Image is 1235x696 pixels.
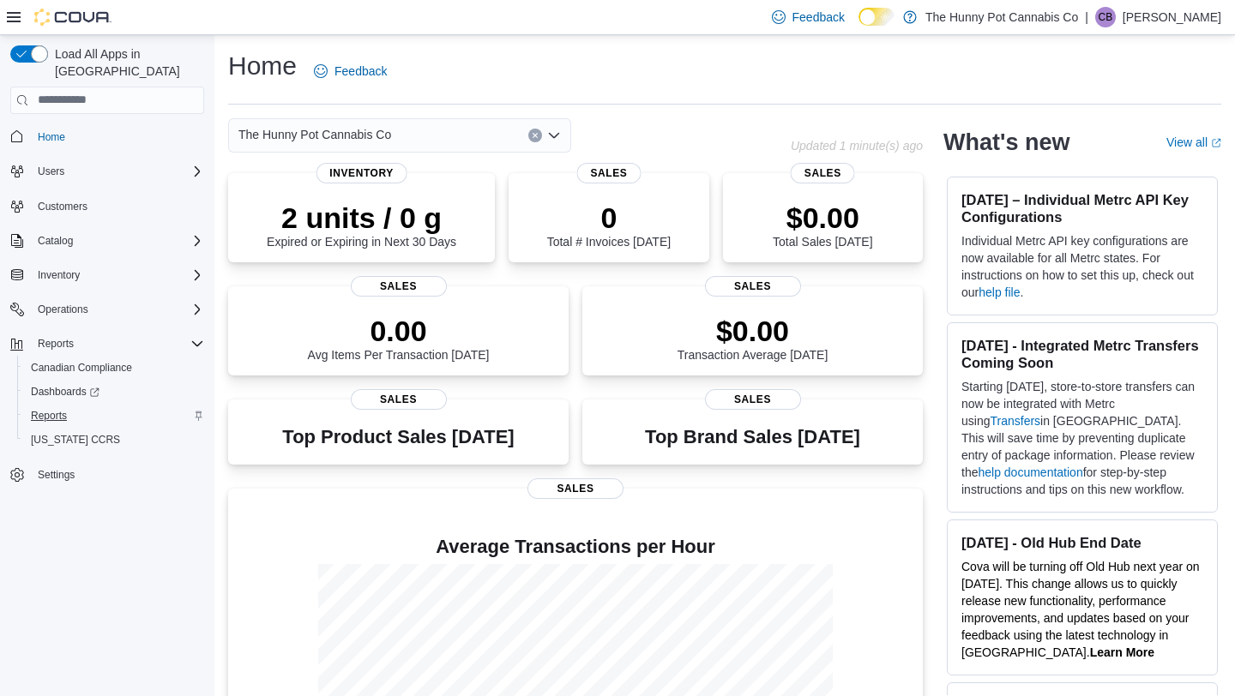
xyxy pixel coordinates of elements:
[547,201,671,249] div: Total # Invoices [DATE]
[24,381,106,402] a: Dashboards
[17,428,211,452] button: [US_STATE] CCRS
[31,196,94,217] a: Customers
[31,231,204,251] span: Catalog
[38,200,87,213] span: Customers
[31,127,72,147] a: Home
[31,231,80,251] button: Catalog
[31,265,87,285] button: Inventory
[773,201,872,235] p: $0.00
[3,462,211,487] button: Settings
[24,405,204,426] span: Reports
[31,361,132,375] span: Canadian Compliance
[961,337,1203,371] h3: [DATE] - Integrated Metrc Transfers Coming Soon
[31,333,81,354] button: Reports
[961,191,1203,225] h3: [DATE] – Individual Metrc API Key Configurations
[31,464,204,485] span: Settings
[31,385,99,399] span: Dashboards
[238,124,391,145] span: The Hunny Pot Cannabis Co
[31,265,204,285] span: Inventory
[24,405,74,426] a: Reports
[31,299,95,320] button: Operations
[3,263,211,287] button: Inventory
[961,232,1203,301] p: Individual Metrc API key configurations are now available for all Metrc states. For instructions ...
[961,560,1200,659] span: Cova will be turning off Old Hub next year on [DATE]. This change allows us to quickly release ne...
[791,163,855,183] span: Sales
[705,276,801,297] span: Sales
[1211,138,1221,148] svg: External link
[308,314,490,362] div: Avg Items Per Transaction [DATE]
[31,465,81,485] a: Settings
[31,299,204,320] span: Operations
[17,380,211,404] a: Dashboards
[527,478,624,499] span: Sales
[24,357,204,378] span: Canadian Compliance
[38,165,64,178] span: Users
[31,126,204,147] span: Home
[961,534,1203,551] h3: [DATE] - Old Hub End Date
[678,314,828,362] div: Transaction Average [DATE]
[34,9,111,26] img: Cova
[38,303,88,316] span: Operations
[792,9,845,26] span: Feedback
[351,276,447,297] span: Sales
[267,201,456,249] div: Expired or Expiring in Next 30 Days
[307,54,394,88] a: Feedback
[334,63,387,80] span: Feedback
[24,357,139,378] a: Canadian Compliance
[978,465,1082,479] a: help documentation
[24,429,127,450] a: [US_STATE] CCRS
[10,117,204,532] nav: Complex example
[3,159,211,183] button: Users
[1095,7,1116,27] div: Carlo Bernabe
[31,333,204,354] span: Reports
[961,378,1203,498] p: Starting [DATE], store-to-store transfers can now be integrated with Metrc using in [GEOGRAPHIC_D...
[31,433,120,447] span: [US_STATE] CCRS
[1099,7,1113,27] span: CB
[267,201,456,235] p: 2 units / 0 g
[38,468,75,482] span: Settings
[31,195,204,217] span: Customers
[773,201,872,249] div: Total Sales [DATE]
[17,356,211,380] button: Canadian Compliance
[576,163,641,183] span: Sales
[242,537,909,557] h4: Average Transactions per Hour
[705,389,801,410] span: Sales
[1090,645,1154,659] a: Learn More
[48,45,204,80] span: Load All Apps in [GEOGRAPHIC_DATA]
[17,404,211,428] button: Reports
[990,414,1040,428] a: Transfers
[31,161,204,182] span: Users
[528,129,542,142] button: Clear input
[547,129,561,142] button: Open list of options
[31,161,71,182] button: Users
[316,163,407,183] span: Inventory
[3,297,211,321] button: Operations
[791,139,923,153] p: Updated 1 minute(s) ago
[24,381,204,402] span: Dashboards
[858,8,895,26] input: Dark Mode
[1123,7,1221,27] p: [PERSON_NAME]
[38,337,74,351] span: Reports
[38,130,65,144] span: Home
[38,268,80,282] span: Inventory
[3,124,211,149] button: Home
[925,7,1078,27] p: The Hunny Pot Cannabis Co
[228,49,297,83] h1: Home
[3,332,211,356] button: Reports
[24,429,204,450] span: Washington CCRS
[1166,135,1221,149] a: View allExternal link
[645,427,860,447] h3: Top Brand Sales [DATE]
[3,194,211,219] button: Customers
[858,26,859,27] span: Dark Mode
[38,234,73,248] span: Catalog
[308,314,490,348] p: 0.00
[3,229,211,253] button: Catalog
[979,285,1020,299] a: help file
[943,129,1069,156] h2: What's new
[351,389,447,410] span: Sales
[1085,7,1088,27] p: |
[547,201,671,235] p: 0
[31,409,67,423] span: Reports
[282,427,514,447] h3: Top Product Sales [DATE]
